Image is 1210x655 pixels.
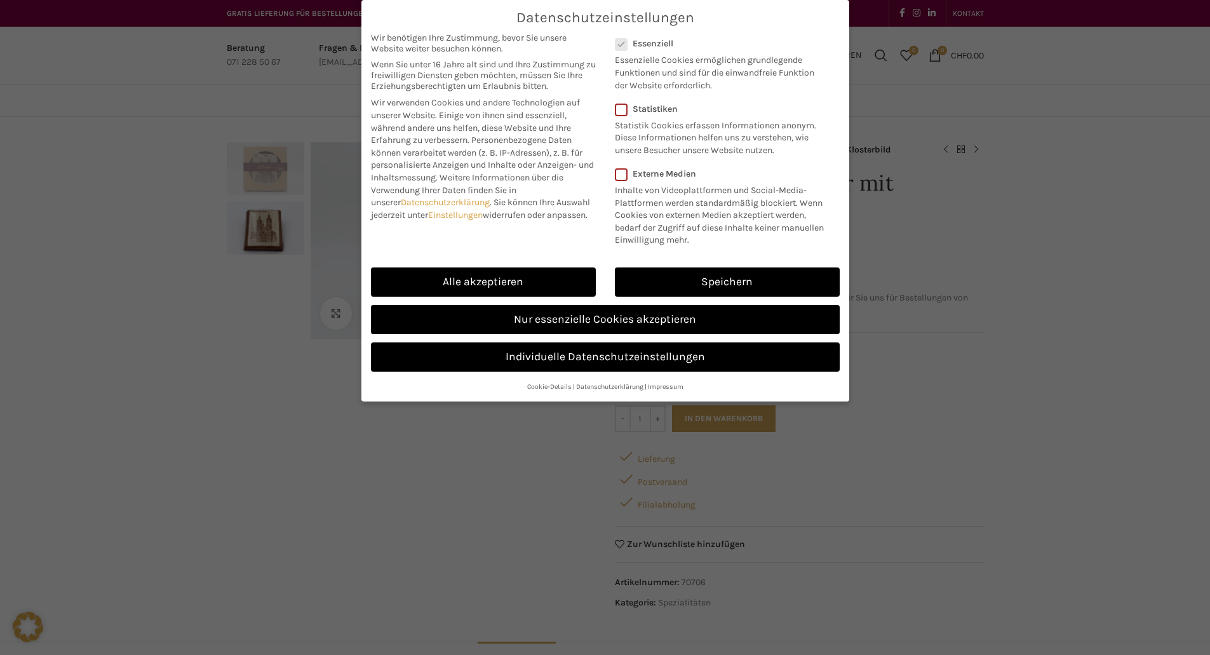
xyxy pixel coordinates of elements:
a: Nur essenzielle Cookies akzeptieren [371,305,840,334]
a: Alle akzeptieren [371,267,596,297]
a: Speichern [615,267,840,297]
span: Personenbezogene Daten können verarbeitet werden (z. B. IP-Adressen), z. B. für personalisierte A... [371,135,594,183]
a: Individuelle Datenschutzeinstellungen [371,342,840,372]
span: Datenschutzeinstellungen [516,10,694,26]
p: Essenzielle Cookies ermöglichen grundlegende Funktionen und sind für die einwandfreie Funktion de... [615,49,823,91]
span: Weitere Informationen über die Verwendung Ihrer Daten finden Sie in unserer . [371,172,563,208]
label: Statistiken [615,104,823,114]
span: Wir benötigen Ihre Zustimmung, bevor Sie unsere Website weiter besuchen können. [371,32,596,54]
span: Wir verwenden Cookies und andere Technologien auf unserer Website. Einige von ihnen sind essenzie... [371,97,580,145]
span: Wenn Sie unter 16 Jahre alt sind und Ihre Zustimmung zu freiwilligen Diensten geben möchten, müss... [371,59,596,91]
label: Essenziell [615,38,823,49]
a: Einstellungen [428,210,483,220]
span: Sie können Ihre Auswahl jederzeit unter widerrufen oder anpassen. [371,197,590,220]
label: Externe Medien [615,168,831,179]
p: Statistik Cookies erfassen Informationen anonym. Diese Informationen helfen uns zu verstehen, wie... [615,114,823,157]
a: Datenschutzerklärung [576,382,643,391]
p: Inhalte von Videoplattformen und Social-Media-Plattformen werden standardmäßig blockiert. Wenn Co... [615,179,831,246]
a: Cookie-Details [527,382,572,391]
a: Datenschutzerklärung [401,197,490,208]
a: Impressum [648,382,683,391]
